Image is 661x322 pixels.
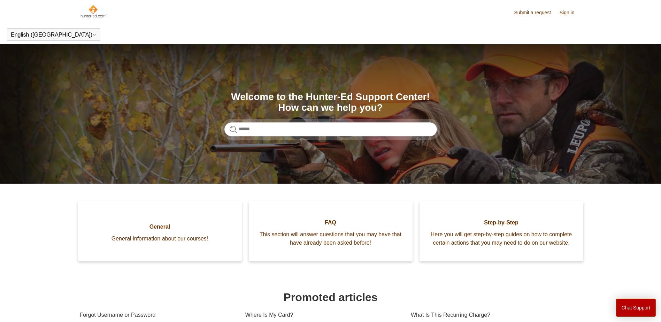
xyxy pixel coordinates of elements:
img: Hunter-Ed Help Center home page [80,4,108,18]
span: Step-by-Step [430,219,573,227]
span: General [89,223,231,231]
button: Chat Support [616,299,656,317]
a: Sign in [560,9,582,16]
span: Here you will get step-by-step guides on how to complete certain actions that you may need to do ... [430,230,573,247]
h1: Welcome to the Hunter-Ed Support Center! How can we help you? [224,92,437,113]
h1: Promoted articles [80,289,582,306]
span: This section will answer questions that you may have that have already been asked before! [259,230,402,247]
span: General information about our courses! [89,235,231,243]
a: FAQ This section will answer questions that you may have that have already been asked before! [249,201,413,261]
button: English ([GEOGRAPHIC_DATA]) [11,32,97,38]
input: Search [224,122,437,136]
span: FAQ [259,219,402,227]
a: Submit a request [514,9,558,16]
a: General General information about our courses! [78,201,242,261]
a: Step-by-Step Here you will get step-by-step guides on how to complete certain actions that you ma... [420,201,583,261]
